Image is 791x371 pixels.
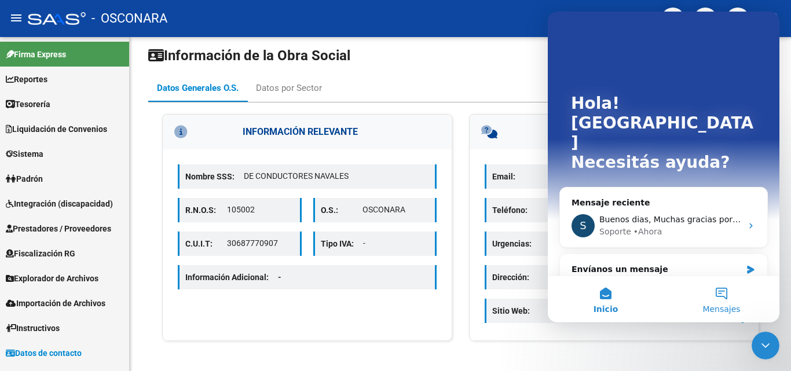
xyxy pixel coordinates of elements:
[91,6,167,31] span: - OSCONARA
[492,170,574,183] p: Email:
[227,237,294,249] p: 30687770907
[163,115,452,149] h3: INFORMACIÓN RELEVANTE
[185,170,244,183] p: Nombre SSS:
[6,197,113,210] span: Integración (discapacidad)
[492,237,574,250] p: Urgencias:
[321,237,363,250] p: Tipo IVA:
[6,347,82,359] span: Datos de contacto
[52,203,404,212] span: Buenos dias, Muchas gracias por comunicarse con el soporte técnico de la plataforma.
[52,214,83,226] div: Soporte
[548,12,779,322] iframe: Intercom live chat
[185,271,291,284] p: Información Adicional:
[6,247,75,260] span: Fiscalización RG
[6,123,107,135] span: Liquidación de Convenios
[362,204,429,216] p: OSCONARA
[24,252,193,264] div: Envíanos un mensaje
[6,48,66,61] span: Firma Express
[148,46,772,65] h1: Información de la Obra Social
[6,297,105,310] span: Importación de Archivos
[492,204,574,216] p: Teléfono:
[9,11,23,25] mat-icon: menu
[185,204,227,216] p: R.N.O.S:
[185,237,227,250] p: C.U.I.T:
[492,304,574,317] p: Sitio Web:
[6,172,43,185] span: Padrón
[86,214,115,226] div: • Ahora
[278,273,281,282] span: -
[470,115,759,149] h3: CONTACTOS GENERALES
[6,222,111,235] span: Prestadores / Proveedores
[157,82,239,94] div: Datos Generales O.S.
[227,204,294,216] p: 105002
[6,98,50,111] span: Tesorería
[46,293,71,302] span: Inicio
[155,293,192,302] span: Mensajes
[492,271,574,284] p: Dirección:
[752,332,779,359] iframe: Intercom live chat
[6,322,60,335] span: Instructivos
[116,265,232,311] button: Mensajes
[321,204,362,216] p: O.S.:
[6,148,43,160] span: Sistema
[244,170,429,182] p: DE CONDUCTORES NAVALES
[6,73,47,86] span: Reportes
[256,82,322,94] div: Datos por Sector
[6,272,98,285] span: Explorador de Archivos
[12,242,220,274] div: Envíanos un mensaje
[363,237,430,249] p: -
